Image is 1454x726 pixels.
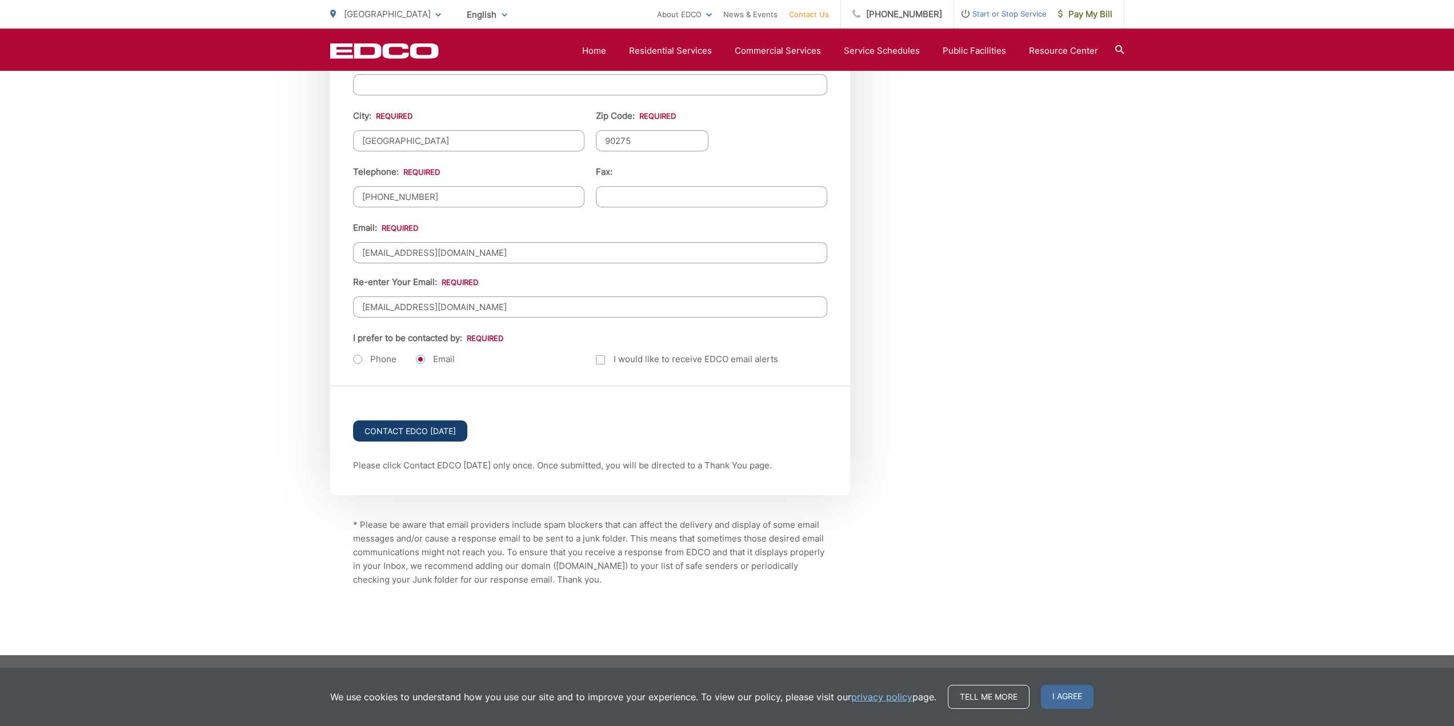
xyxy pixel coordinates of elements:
p: We use cookies to understand how you use our site and to improve your experience. To view our pol... [330,690,936,704]
a: Contact Us [789,7,829,21]
label: I prefer to be contacted by: [353,333,503,343]
label: Email: [353,223,418,233]
label: City: [353,111,412,121]
a: EDCD logo. Return to the homepage. [330,43,439,59]
input: Contact EDCO [DATE] [353,420,467,442]
span: [GEOGRAPHIC_DATA] [344,9,431,19]
span: English [458,5,516,25]
a: privacy policy [851,690,912,704]
label: Re-enter Your Email: [353,277,478,287]
label: I would like to receive EDCO email alerts [596,352,778,366]
span: I agree [1041,685,1093,709]
a: Public Facilities [943,44,1006,58]
label: Telephone: [353,167,440,177]
p: Please click Contact EDCO [DATE] only once. Once submitted, you will be directed to a Thank You p... [353,459,827,472]
a: Home [582,44,606,58]
a: Tell me more [948,685,1030,709]
a: News & Events [723,7,778,21]
label: Zip Code: [596,111,676,121]
a: About EDCO [657,7,712,21]
a: Resource Center [1029,44,1098,58]
p: * Please be aware that email providers include spam blockers that can affect the delivery and dis... [353,518,827,587]
label: Phone [353,354,396,365]
a: Commercial Services [735,44,821,58]
span: Pay My Bill [1058,7,1112,21]
a: Service Schedules [844,44,920,58]
label: Email [416,354,455,365]
label: Fax: [596,167,612,177]
a: Residential Services [629,44,712,58]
